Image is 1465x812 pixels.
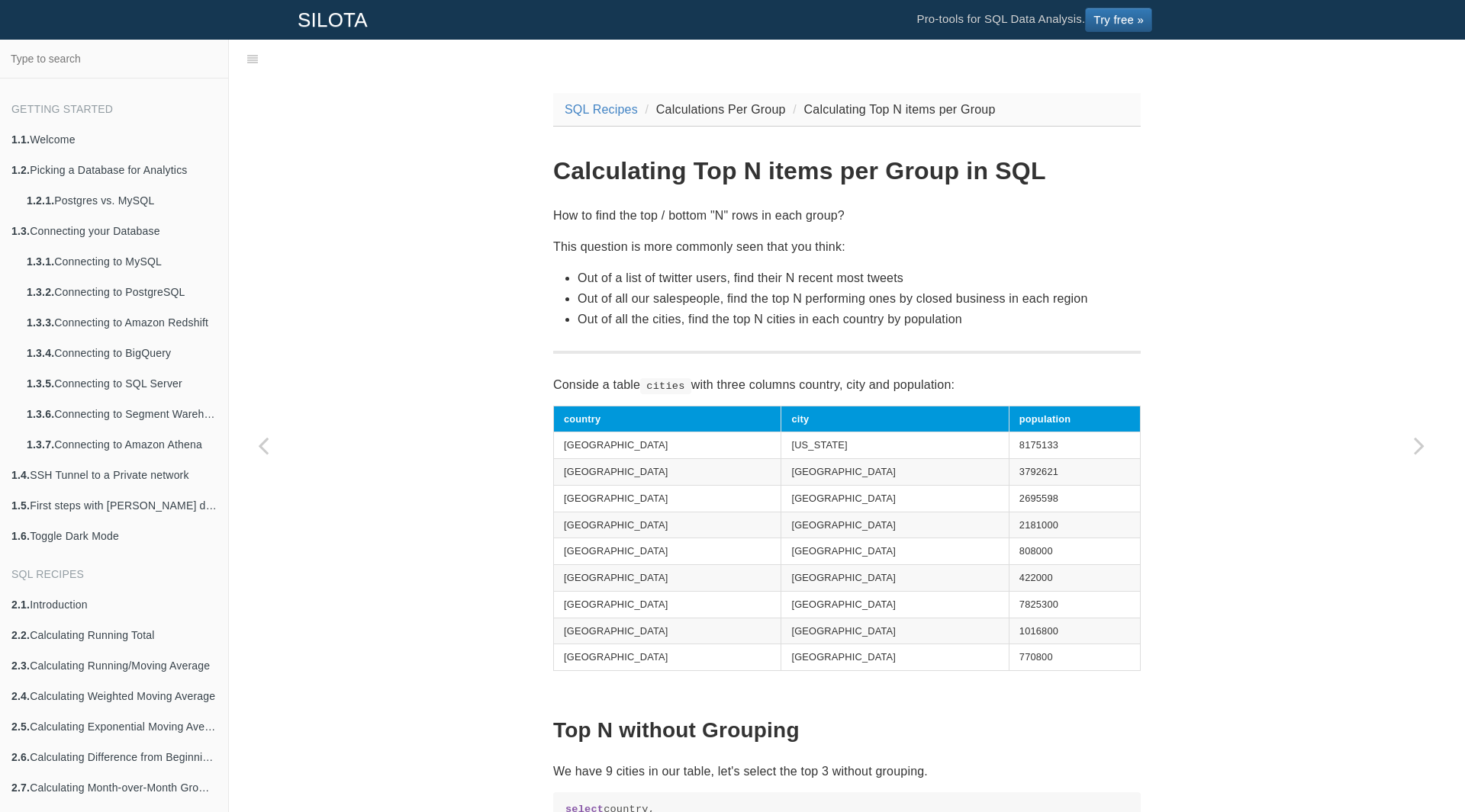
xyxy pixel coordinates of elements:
b: 2.1. [11,599,30,611]
p: Conside a table with three columns country, city and population: [553,374,1141,395]
td: [GEOGRAPHIC_DATA] [781,591,1009,618]
b: 1.3.4. [27,347,54,359]
b: 1.1. [11,133,30,146]
td: [GEOGRAPHIC_DATA] [781,644,1009,671]
b: 1.2.1. [27,194,54,207]
li: Calculations Per Group [642,99,786,120]
a: 1.3.5.Connecting to SQL Server [15,368,228,399]
td: [GEOGRAPHIC_DATA] [554,565,781,592]
td: 7825300 [1009,591,1140,618]
td: [US_STATE] [781,432,1009,459]
td: [GEOGRAPHIC_DATA] [554,485,781,512]
b: 1.3. [11,225,30,237]
td: 770800 [1009,644,1140,671]
td: 3792621 [1009,459,1140,486]
a: 1.3.6.Connecting to Segment Warehouse [15,399,228,429]
td: 8175133 [1009,432,1140,459]
td: [GEOGRAPHIC_DATA] [554,644,781,671]
b: 2.7. [11,782,30,794]
td: [GEOGRAPHIC_DATA] [781,512,1009,538]
td: [GEOGRAPHIC_DATA] [554,618,781,644]
td: [GEOGRAPHIC_DATA] [554,432,781,459]
td: [GEOGRAPHIC_DATA] [781,485,1009,512]
b: 1.2. [11,164,30,176]
a: Try free » [1085,8,1152,32]
p: We have 9 cities in our table, let's select the top 3 without grouping. [553,761,1141,782]
td: [GEOGRAPHIC_DATA] [781,459,1009,486]
li: Out of all the cities, find the top N cities in each country by population [578,309,1141,329]
h2: Top N without Grouping [553,719,1141,743]
b: 2.3. [11,660,30,672]
li: Out of all our salespeople, find the top N performing ones by closed business in each region [578,288,1141,309]
td: 422000 [1009,565,1140,592]
a: 1.3.2.Connecting to PostgreSQL [15,277,228,307]
b: 1.3.3. [27,316,54,329]
b: 2.5. [11,721,30,733]
b: 2.6. [11,751,30,763]
th: country [554,406,781,432]
li: Pro-tools for SQL Data Analysis. [901,1,1167,39]
a: 1.2.1.Postgres vs. MySQL [15,185,228,216]
p: This question is more commonly seen that you think: [553,236,1141,257]
b: 1.3.5. [27,377,54,390]
td: [GEOGRAPHIC_DATA] [554,459,781,486]
b: 1.3.1. [27,255,54,268]
td: [GEOGRAPHIC_DATA] [781,538,1009,565]
th: population [1009,406,1140,432]
a: SILOTA [286,1,379,39]
b: 1.4. [11,469,30,481]
td: 808000 [1009,538,1140,565]
a: 1.3.1.Connecting to MySQL [15,246,228,277]
h1: Calculating Top N items per Group in SQL [553,158,1141,185]
li: Calculating Top N items per Group [789,99,995,120]
td: 1016800 [1009,618,1140,644]
p: How to find the top / bottom "N" rows in each group? [553,205,1141,226]
td: [GEOGRAPHIC_DATA] [554,591,781,618]
a: Next page: Calculating Percentage (%) of Total Sum [1385,78,1454,812]
td: [GEOGRAPHIC_DATA] [781,565,1009,592]
a: 1.3.4.Connecting to BigQuery [15,338,228,368]
input: Type to search [5,44,224,73]
td: [GEOGRAPHIC_DATA] [781,618,1009,644]
td: [GEOGRAPHIC_DATA] [554,538,781,565]
b: 1.3.2. [27,286,54,298]
td: [GEOGRAPHIC_DATA] [554,512,781,538]
b: 2.4. [11,690,30,702]
td: 2181000 [1009,512,1140,538]
b: 2.2. [11,629,30,641]
a: Previous page: Creating Pareto Charts to visualize the 80/20 principle [229,78,298,812]
td: 2695598 [1009,485,1140,512]
b: 1.3.7. [27,438,54,451]
b: 1.5. [11,499,30,512]
a: 1.3.7.Connecting to Amazon Athena [15,429,228,460]
code: cities [640,378,691,393]
li: Out of a list of twitter users, find their N recent most tweets [578,268,1141,288]
a: SQL Recipes [565,103,638,116]
th: city [781,406,1009,432]
b: 1.3.6. [27,408,54,420]
b: 1.6. [11,530,30,542]
a: 1.3.3.Connecting to Amazon Redshift [15,307,228,338]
